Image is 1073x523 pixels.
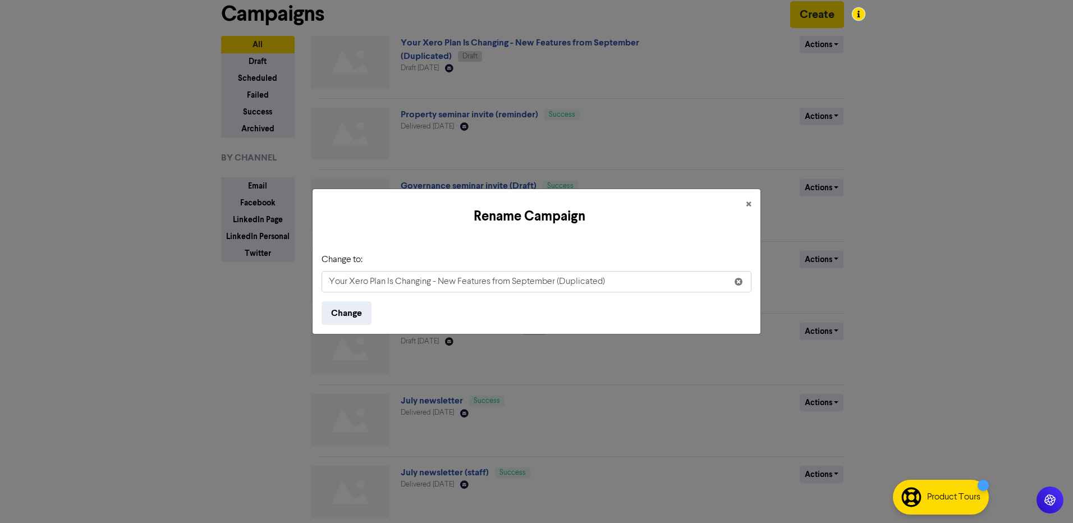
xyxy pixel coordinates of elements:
button: Close [737,189,760,221]
button: Change [322,301,372,325]
label: Change to: [322,253,363,267]
span: × [746,196,751,213]
h5: Rename Campaign [322,207,737,227]
iframe: Chat Widget [1017,469,1073,523]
